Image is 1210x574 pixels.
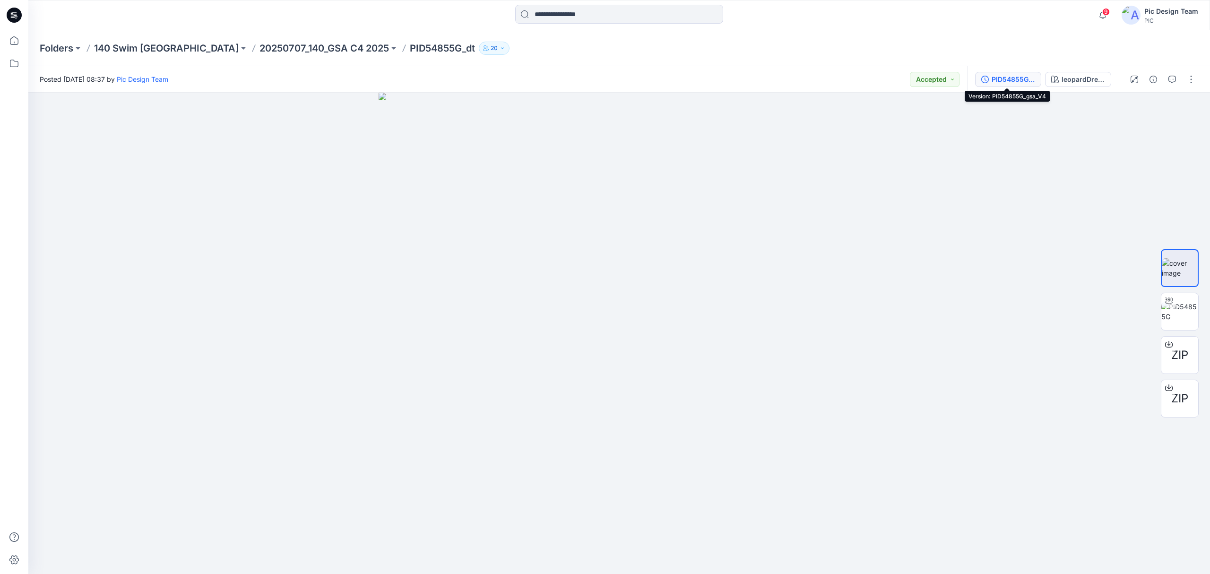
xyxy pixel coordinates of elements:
[1161,302,1198,322] img: PID54855G
[479,42,510,55] button: 20
[40,42,73,55] a: Folders
[1144,6,1198,17] div: Pic Design Team
[259,42,389,55] a: 20250707_140_GSA C4 2025
[1045,72,1111,87] button: leopardDreams
[992,74,1035,85] div: PID54855G_gsa_V4
[1171,390,1188,407] span: ZIP
[1062,74,1105,85] div: leopardDreams
[1162,258,1198,278] img: cover image
[1122,6,1141,25] img: avatar
[117,75,168,83] a: Pic Design Team
[1146,72,1161,87] button: Details
[40,74,168,84] span: Posted [DATE] 08:37 by
[1102,8,1110,16] span: 9
[1144,17,1198,24] div: PIC
[94,42,239,55] a: 140 Swim [GEOGRAPHIC_DATA]
[1171,347,1188,364] span: ZIP
[491,43,498,53] p: 20
[975,72,1041,87] button: PID54855G_gsa_V4
[410,42,475,55] p: PID54855G_dt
